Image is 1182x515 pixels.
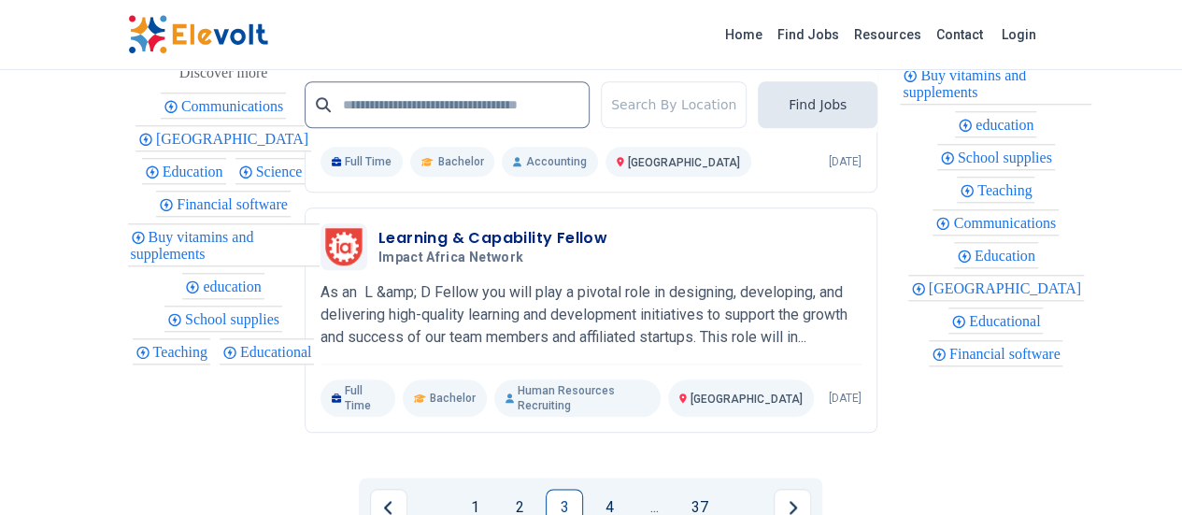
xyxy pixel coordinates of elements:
img: Impact Africa Network [325,228,363,265]
span: Education [163,164,229,179]
p: [DATE] [829,154,862,169]
div: Educational [948,308,1043,334]
span: School supplies [185,311,285,327]
span: Impact Africa Network [378,250,523,266]
p: Full Time [320,147,404,177]
button: Find Jobs [758,81,877,128]
span: Educational [240,344,317,360]
p: [DATE] [829,391,862,406]
div: Science [235,158,306,184]
div: education [182,273,263,299]
p: Human Resources Recruiting [494,379,661,417]
span: Science [256,164,308,179]
div: Financial software [929,340,1063,366]
div: education [955,111,1036,137]
a: Login [990,16,1047,53]
span: School supplies [958,150,1058,165]
p: Accounting [502,147,597,177]
div: Education [954,242,1038,268]
img: Elevolt [128,15,268,54]
span: education [203,279,266,294]
span: Communications [181,98,289,114]
div: Nairobi [135,125,311,151]
p: Full Time [320,379,395,417]
span: Bachelor [437,154,483,169]
a: Home [718,20,770,50]
span: Buy vitamins and supplements [903,67,1026,100]
span: [GEOGRAPHIC_DATA] [628,156,740,169]
span: Bachelor [430,391,476,406]
div: Nairobi [908,275,1084,301]
a: Resources [847,20,929,50]
div: Educational [220,338,314,365]
span: Communications [953,215,1061,231]
div: Education [142,158,226,184]
div: School supplies [164,306,282,332]
a: Impact Africa NetworkLearning & Capability FellowImpact Africa NetworkAs an L &amp; D Fellow you ... [320,223,862,417]
div: Communications [933,209,1058,236]
div: Financial software [156,191,291,217]
div: Buy vitamins and supplements [128,223,320,266]
span: Financial software [949,346,1066,362]
div: Teaching [133,338,210,365]
span: Education [975,248,1041,264]
span: [GEOGRAPHIC_DATA] [156,131,314,147]
div: Buy vitamins and supplements [900,62,1091,105]
span: education [976,117,1039,133]
h3: Learning & Capability Fellow [378,227,607,250]
iframe: Chat Widget [1089,425,1182,515]
span: Financial software [177,196,293,212]
span: Teaching [153,344,213,360]
div: School supplies [937,144,1055,170]
div: Teaching [957,177,1034,203]
span: Buy vitamins and supplements [131,229,254,262]
span: Teaching [977,182,1037,198]
div: These are topics related to the article that might interest you [179,60,268,86]
a: Find Jobs [770,20,847,50]
span: [GEOGRAPHIC_DATA] [929,280,1087,296]
p: As an L &amp; D Fellow you will play a pivotal role in designing, developing, and delivering high... [320,281,862,349]
a: Contact [929,20,990,50]
span: Educational [969,313,1046,329]
div: Communications [161,93,286,119]
span: [GEOGRAPHIC_DATA] [691,393,803,406]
